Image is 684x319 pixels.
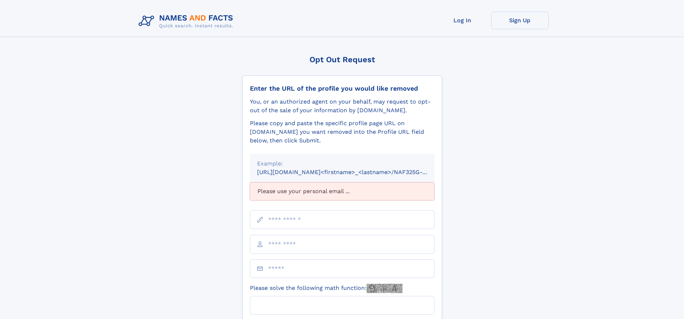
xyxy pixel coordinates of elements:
div: Example: [257,159,427,168]
div: Enter the URL of the profile you would like removed [250,85,434,92]
div: You, or an authorized agent on your behalf, may request to opt-out of the sale of your informatio... [250,97,434,115]
a: Log In [434,12,491,29]
label: Please solve the following math function: [250,284,403,293]
div: Please copy and paste the specific profile page URL on [DOMAIN_NAME] you want removed into the Pr... [250,119,434,145]
img: Logo Names and Facts [136,12,239,31]
a: Sign Up [491,12,549,29]
div: Please use your personal email ... [250,182,434,200]
small: [URL][DOMAIN_NAME]<firstname>_<lastname>/NAF325G-xxxxxxxx [257,169,448,176]
div: Opt Out Request [242,55,442,64]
